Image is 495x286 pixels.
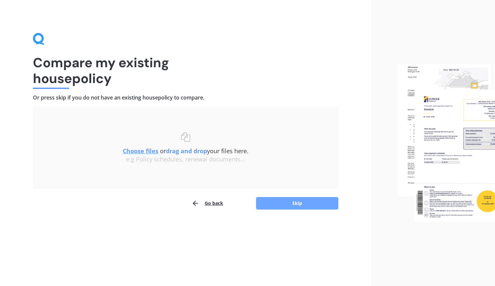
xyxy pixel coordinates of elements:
span: or your files here. [123,147,248,155]
h1: Compare my existing house policy [33,55,338,86]
button: Skip [256,197,338,210]
button: Go back [192,197,223,210]
div: e.g Policy schedules, renewal documents... [46,156,325,163]
u: Choose files [123,147,158,155]
h4: Or press skip if you do not have an existing house policy to compare. [33,94,338,101]
b: drag and drop [166,147,207,155]
img: files.webp [398,64,495,222]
